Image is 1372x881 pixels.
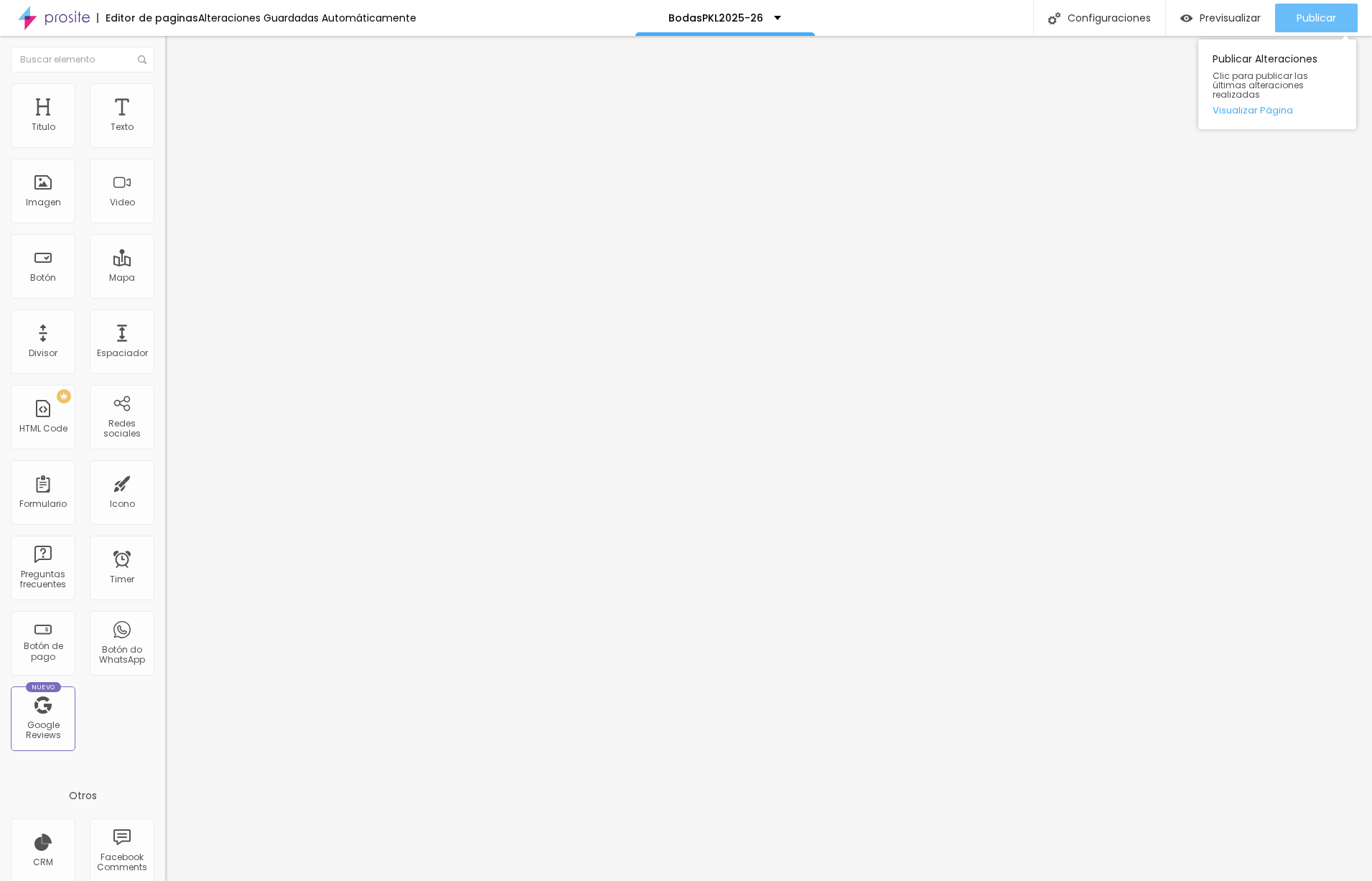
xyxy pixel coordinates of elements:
[138,55,146,64] img: Icone
[11,47,154,73] input: Buscar elemento
[1213,71,1342,100] span: Clic para publicar las últimas alteraciones realizadas
[30,273,56,283] div: Botón
[110,499,135,509] div: Icono
[1048,12,1060,24] img: Icone
[14,720,71,741] div: Google Reviews
[97,13,198,23] div: Editor de paginas
[668,13,763,23] p: BodasPKL2025-26
[93,419,150,439] div: Redes sociales
[33,857,53,867] div: CRM
[97,348,148,358] div: Espaciador
[111,122,134,132] div: Texto
[1275,4,1358,32] button: Publicar
[1200,12,1261,24] span: Previsualizar
[32,122,55,132] div: Titulo
[14,569,71,590] div: Preguntas frecuentes
[110,574,134,584] div: Timer
[29,348,57,358] div: Divisor
[1180,12,1193,24] img: view-1.svg
[1166,4,1275,32] button: Previsualizar
[1297,12,1336,24] span: Publicar
[110,197,135,208] div: Video
[19,424,67,434] div: HTML Code
[1198,39,1356,129] div: Publicar Alteraciones
[19,499,67,509] div: Formulario
[26,197,61,208] div: Imagen
[93,645,150,666] div: Botón do WhatsApp
[1213,106,1342,115] a: Visualizar Página
[165,36,1372,881] iframe: Editor
[26,682,61,692] div: Nuevo
[198,13,416,23] div: Alteraciones Guardadas Automáticamente
[14,641,71,662] div: Botón de pago
[93,852,150,873] div: Facebook Comments
[109,273,135,283] div: Mapa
